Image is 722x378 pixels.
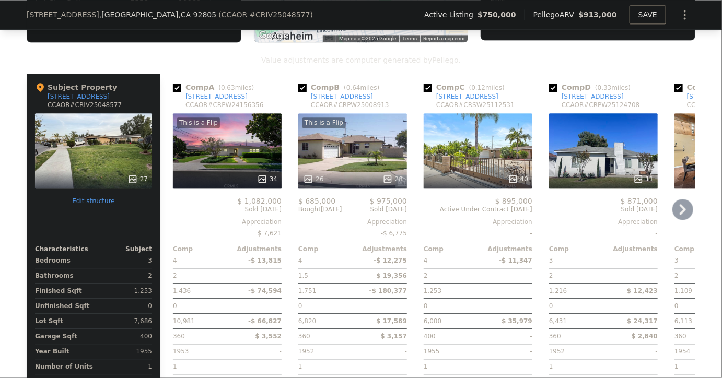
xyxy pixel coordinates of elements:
[298,218,407,226] div: Appreciation
[340,84,383,91] span: ( miles)
[471,84,485,91] span: 0.12
[173,344,225,359] div: 1953
[478,245,532,253] div: Adjustments
[173,82,258,92] div: Comp A
[674,257,679,264] span: 3
[178,10,216,19] span: , CA 92805
[298,317,316,325] span: 6,820
[298,302,302,310] span: 0
[173,245,227,253] div: Comp
[127,174,148,184] div: 27
[621,197,658,205] span: $ 871,000
[173,218,282,226] div: Appreciation
[603,245,658,253] div: Adjustments
[424,205,532,214] span: Active Under Contract [DATE]
[591,84,635,91] span: ( miles)
[96,344,152,359] div: 1955
[549,359,601,374] div: 1
[480,344,532,359] div: -
[562,101,640,109] div: CCAOR # CRPW25124708
[382,174,403,184] div: 28
[173,92,248,101] a: [STREET_ADDRESS]
[549,333,561,340] span: 360
[185,101,264,109] div: CCAOR # CRPW24156356
[96,284,152,298] div: 1,253
[237,197,282,205] span: $ 1,082,000
[424,344,476,359] div: 1955
[229,299,282,313] div: -
[222,10,248,19] span: CCAOR
[229,359,282,374] div: -
[674,317,692,325] span: 6,113
[480,299,532,313] div: -
[27,55,695,65] div: Value adjustments are computer generated by Pellego .
[562,92,624,101] div: [STREET_ADDRESS]
[302,117,345,128] div: This is a Flip
[255,333,282,340] span: $ 3,552
[96,253,152,268] div: 3
[298,333,310,340] span: 360
[298,205,342,214] div: [DATE]
[376,272,407,279] span: $ 19,356
[298,82,383,92] div: Comp B
[173,257,177,264] span: 4
[48,92,110,101] div: [STREET_ADDRESS]
[35,284,91,298] div: Finished Sqft
[257,29,291,42] img: Google
[229,268,282,283] div: -
[298,92,373,101] a: [STREET_ADDRESS]
[423,36,465,41] a: Report a map error
[177,117,220,128] div: This is a Flip
[424,268,476,283] div: 2
[480,284,532,298] div: -
[35,359,93,374] div: Number of Units
[424,92,498,101] a: [STREET_ADDRESS]
[549,302,553,310] span: 0
[173,359,225,374] div: 1
[495,197,532,205] span: $ 895,000
[424,287,441,294] span: 1,253
[173,205,282,214] span: Sold [DATE]
[376,317,407,325] span: $ 17,589
[298,245,353,253] div: Comp
[549,344,601,359] div: 1952
[381,333,407,340] span: $ 3,157
[218,9,313,20] div: ( )
[605,359,658,374] div: -
[35,253,91,268] div: Bedrooms
[605,268,658,283] div: -
[355,344,407,359] div: -
[325,36,333,40] button: Keyboard shortcuts
[598,84,612,91] span: 0.33
[549,226,658,241] div: -
[298,268,351,283] div: 1.5
[549,205,658,214] span: Sold [DATE]
[173,302,177,310] span: 0
[674,287,692,294] span: 1,109
[628,23,674,30] text: Unselected Comp
[424,82,509,92] div: Comp C
[630,5,666,24] button: SAVE
[248,317,282,325] span: -$ 66,827
[99,9,216,20] span: , [GEOGRAPHIC_DATA]
[480,268,532,283] div: -
[549,92,624,101] a: [STREET_ADDRESS]
[627,287,658,294] span: $ 12,423
[480,329,532,344] div: -
[173,333,185,340] span: 360
[97,359,152,374] div: 1
[570,23,610,30] text: Selected Comp
[502,317,532,325] span: $ 35,979
[214,84,258,91] span: ( miles)
[549,218,658,226] div: Appreciation
[96,329,152,344] div: 400
[298,344,351,359] div: 1952
[480,359,532,374] div: -
[173,317,195,325] span: 10,981
[35,268,91,283] div: Bathrooms
[424,359,476,374] div: 1
[605,299,658,313] div: -
[424,333,436,340] span: 400
[369,287,407,294] span: -$ 180,377
[96,314,152,328] div: 7,686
